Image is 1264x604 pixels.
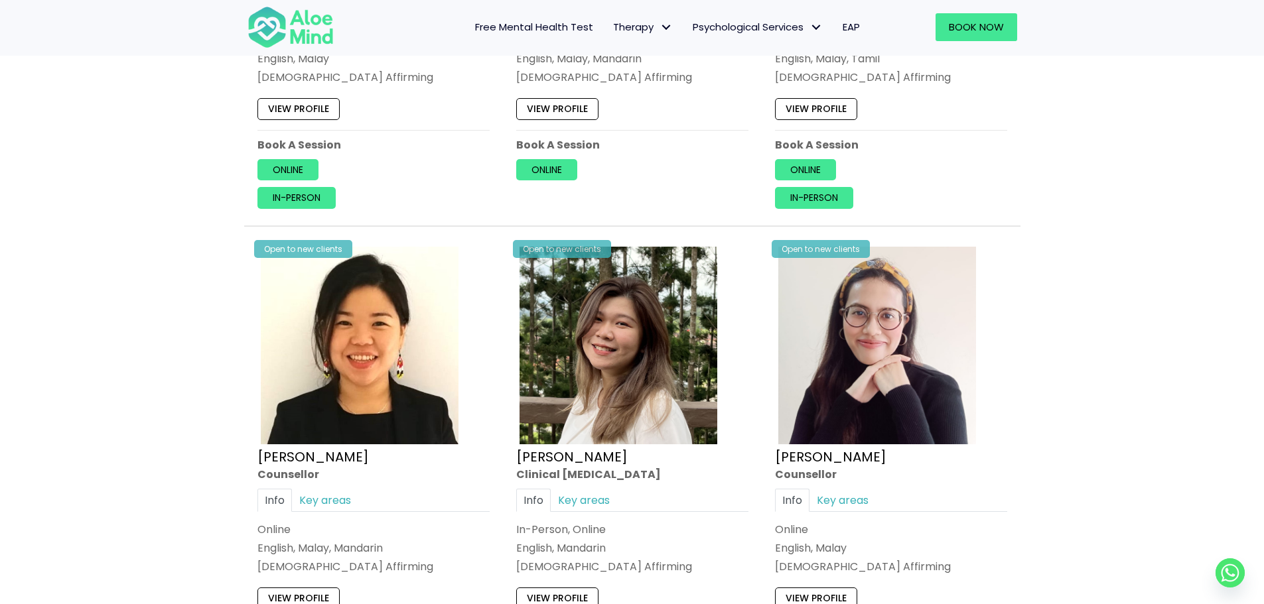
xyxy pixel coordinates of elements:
div: [DEMOGRAPHIC_DATA] Affirming [775,70,1007,85]
a: Info [775,488,809,511]
a: [PERSON_NAME] [516,447,628,465]
a: Key areas [551,488,617,511]
img: Karen Counsellor [261,247,458,444]
p: Book A Session [257,137,490,152]
span: Free Mental Health Test [475,20,593,34]
p: English, Malay, Mandarin [257,540,490,556]
a: Info [516,488,551,511]
a: Online [257,159,318,180]
p: Book A Session [775,137,1007,152]
span: Therapy: submenu [657,18,676,37]
div: Counsellor [257,466,490,481]
a: Key areas [292,488,358,511]
img: Kelly Clinical Psychologist [520,247,717,444]
p: Book A Session [516,137,748,152]
p: English, Malay, Tamil [775,51,1007,66]
a: [PERSON_NAME] [775,447,886,465]
a: TherapyTherapy: submenu [603,13,683,41]
a: Online [516,159,577,180]
span: Book Now [949,20,1004,34]
a: View profile [516,98,598,119]
span: Therapy [613,20,673,34]
p: English, Malay [257,51,490,66]
span: EAP [843,20,860,34]
div: Open to new clients [254,240,352,258]
div: Open to new clients [772,240,870,258]
a: Key areas [809,488,876,511]
a: Info [257,488,292,511]
a: View profile [257,98,340,119]
a: [PERSON_NAME] [257,447,369,465]
a: EAP [833,13,870,41]
p: English, Malay [775,540,1007,556]
a: Book Now [936,13,1017,41]
div: [DEMOGRAPHIC_DATA] Affirming [516,70,748,85]
a: Psychological ServicesPsychological Services: submenu [683,13,833,41]
div: [DEMOGRAPHIC_DATA] Affirming [257,559,490,574]
img: Aloe mind Logo [247,5,334,49]
p: English, Malay, Mandarin [516,51,748,66]
img: Therapist Photo Update [778,247,976,444]
a: In-person [257,187,336,208]
div: Online [257,521,490,536]
span: Psychological Services: submenu [807,18,826,37]
div: Open to new clients [513,240,611,258]
div: [DEMOGRAPHIC_DATA] Affirming [775,559,1007,574]
a: In-person [775,187,853,208]
a: Whatsapp [1216,558,1245,587]
div: Clinical [MEDICAL_DATA] [516,466,748,481]
div: Counsellor [775,466,1007,481]
div: Online [775,521,1007,536]
div: [DEMOGRAPHIC_DATA] Affirming [257,70,490,85]
p: English, Mandarin [516,540,748,556]
div: [DEMOGRAPHIC_DATA] Affirming [516,559,748,574]
a: Online [775,159,836,180]
a: View profile [775,98,857,119]
span: Psychological Services [693,20,823,34]
a: Free Mental Health Test [465,13,603,41]
nav: Menu [351,13,870,41]
div: In-Person, Online [516,521,748,536]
